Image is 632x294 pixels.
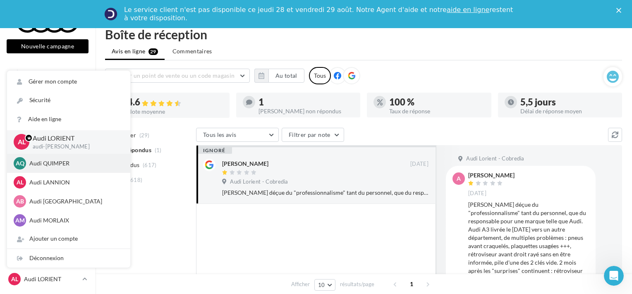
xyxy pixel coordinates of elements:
div: Fermer [616,7,625,12]
a: Boîte de réception29 [5,86,90,104]
span: Commentaires [172,47,212,55]
button: Nouvelle campagne [7,39,89,53]
a: Visibilité en ligne [5,107,90,124]
div: Taux de réponse [389,108,485,114]
span: 1 [405,277,418,291]
p: Audi LANNION [29,178,120,186]
span: A [457,174,461,183]
p: audi-[PERSON_NAME] [33,143,117,151]
p: Audi QUIMPER [29,159,120,167]
a: Opérations [5,65,90,83]
span: AB [16,197,24,206]
button: Au total [268,69,304,83]
span: Tous les avis [203,131,237,138]
a: Gérer mon compte [7,72,130,91]
div: [PERSON_NAME] non répondus [259,108,354,114]
div: Déconnexion [7,249,130,268]
span: AL [11,275,18,283]
div: Tous [309,67,331,84]
button: Tous les avis [196,128,279,142]
span: (617) [143,162,157,168]
p: Audi LORIENT [33,134,117,143]
span: [DATE] [410,160,429,168]
div: 100 % [389,98,485,107]
span: [DATE] [468,190,486,197]
span: AQ [16,159,24,167]
div: [PERSON_NAME] [468,172,515,178]
button: 10 [314,279,335,291]
span: Audi Lorient - Cobredia [230,178,288,186]
span: Choisir un point de vente ou un code magasin [112,72,235,79]
div: Délai de réponse moyen [520,108,616,114]
div: 5,5 jours [520,98,616,107]
span: AL [17,178,24,186]
p: Audi MORLAIX [29,216,120,225]
span: résultats/page [340,280,374,288]
button: Filtrer par note [282,128,344,142]
span: Audi Lorient - Cobredia [466,155,524,163]
span: (618) [129,177,143,183]
iframe: Intercom live chat [604,266,624,286]
span: AL [18,137,26,147]
p: Audi LORIENT [24,275,79,283]
p: Audi [GEOGRAPHIC_DATA] [29,197,120,206]
button: Au total [254,69,304,83]
span: Afficher [291,280,310,288]
div: Note moyenne [127,109,223,115]
span: AM [15,216,25,225]
div: Boîte de réception [105,28,622,41]
button: Choisir un point de vente ou un code magasin [105,69,250,83]
img: Profile image for Service-Client [104,7,117,21]
a: Aide en ligne [7,110,130,129]
a: aide en ligne [447,6,489,14]
div: ignoré [196,147,232,154]
a: PLV et print personnalisable [5,169,90,193]
a: Médiathèque [5,148,90,166]
a: Campagnes [5,128,90,145]
div: 4.6 [127,98,223,107]
div: 1 [259,98,354,107]
a: Sécurité [7,91,130,110]
span: 10 [318,282,325,288]
div: [PERSON_NAME] déçue du "professionnalisme" tant du personnel, que du responsable pour une marque ... [222,189,429,197]
a: AL Audi LORIENT [7,271,89,287]
div: [PERSON_NAME] [222,160,268,168]
span: (29) [139,132,150,139]
div: Le service client n'est pas disponible ce jeudi 28 et vendredi 29 août. Notre Agent d'aide et not... [124,6,515,22]
div: Ajouter un compte [7,229,130,248]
